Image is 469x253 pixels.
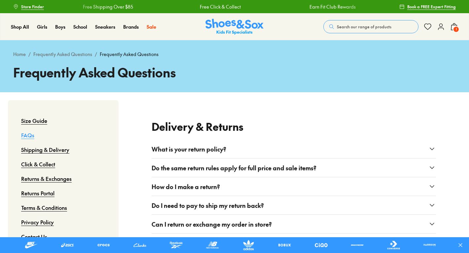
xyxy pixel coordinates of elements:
a: Shop All [11,23,29,30]
a: Privacy Policy [21,215,54,229]
a: Home [13,51,26,58]
a: Free Shipping Over $85 [83,3,133,10]
button: Do I have to pay for shipping? [152,234,436,252]
a: Contact Us [21,229,47,244]
button: What is your return policy? [152,140,436,158]
img: SNS_Logo_Responsive.svg [205,19,264,35]
a: Store Finder [13,1,44,13]
a: Sneakers [95,23,115,30]
a: Returns & Exchanges [21,171,72,186]
h2: Delivery & Returns [152,105,436,140]
a: Free Click & Collect [200,3,241,10]
span: Do the same return rules apply for full price and sale items? [152,163,316,172]
span: Can I return or exchange my order in store? [152,220,272,229]
a: Terms & Conditions [21,200,67,215]
a: Size Guide [21,113,47,128]
a: Frequently Asked Questions [33,51,92,58]
button: Search our range of products [323,20,418,33]
a: Shipping & Delivery [21,142,69,157]
button: How do I make a return? [152,177,436,196]
span: What is your return policy? [152,145,226,154]
span: 1 [453,26,459,33]
a: Shoes & Sox [205,19,264,35]
a: Boys [55,23,65,30]
a: School [73,23,87,30]
a: Returns Portal [21,186,54,200]
a: Girls [37,23,47,30]
a: Brands [123,23,139,30]
a: Sale [147,23,156,30]
span: Do I need to pay to ship my return back? [152,201,264,210]
span: Search our range of products [337,24,391,30]
span: Store Finder [21,4,44,10]
span: Frequently Asked Questions [100,51,159,58]
a: Earn Fit Club Rewards [309,3,356,10]
span: Book a FREE Expert Fitting [407,4,456,10]
a: FAQs [21,128,34,142]
a: Book a FREE Expert Fitting [399,1,456,13]
a: Click & Collect [21,157,55,171]
button: Do the same return rules apply for full price and sale items? [152,158,436,177]
h1: Frequently Asked Questions [13,63,456,82]
div: / / [13,51,456,58]
button: Can I return or exchange my order in store? [152,215,436,233]
span: How do I make a return? [152,182,220,191]
button: 1 [450,19,458,34]
button: Do I need to pay to ship my return back? [152,196,436,214]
